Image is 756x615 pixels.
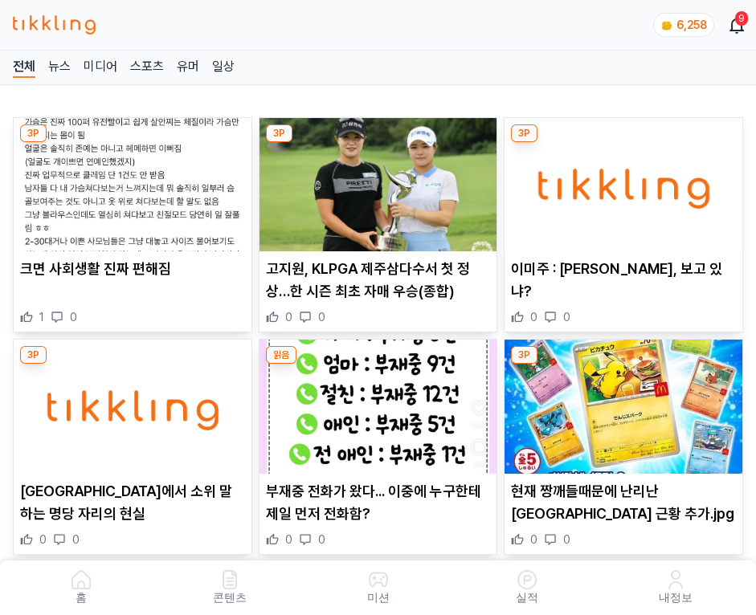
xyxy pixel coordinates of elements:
p: 홈 [76,589,87,605]
img: 부재중 전화가 왔다... 이중에 누구한테 제일 먼저 전화함? [259,340,497,473]
a: 홈 [6,567,155,609]
span: 0 [318,532,325,548]
img: 이미주 : 권은비, 보고 있냐? [505,118,742,251]
img: 실적 [517,570,537,589]
p: 미션 [367,589,390,605]
p: 크면 사회생활 진짜 편해짐 [20,258,245,280]
img: 현재 짱깨들때문에 난리난 일본 근황 추가.jpg [505,340,742,473]
a: 9 [730,15,743,35]
a: coin 6,258 [653,13,711,37]
img: 대한민국에서 소위 말하는 명당 자리의 현실 [14,340,251,473]
span: 6,258 [676,18,707,31]
img: 홈 [72,570,91,589]
span: 1 [39,309,44,325]
span: 0 [563,309,570,325]
div: 3P 크면 사회생활 진짜 편해짐 크면 사회생활 진짜 편해짐 1 0 [13,117,252,332]
img: 콘텐츠 [220,570,239,589]
span: 0 [563,532,570,548]
div: 3P 대한민국에서 소위 말하는 명당 자리의 현실 [GEOGRAPHIC_DATA]에서 소위 말하는 명당 자리의 현실 0 0 [13,339,252,554]
div: 3P [20,346,47,364]
span: 0 [39,532,47,548]
a: 내정보 [601,567,750,609]
p: [GEOGRAPHIC_DATA]에서 소위 말하는 명당 자리의 현실 [20,480,245,525]
div: 3P [266,124,292,142]
p: 이미주 : [PERSON_NAME], 보고 있냐? [511,258,736,303]
img: coin [660,19,673,32]
div: 3P 현재 짱깨들때문에 난리난 일본 근황 추가.jpg 현재 짱깨들때문에 난리난 [GEOGRAPHIC_DATA] 근황 추가.jpg 0 0 [504,339,743,554]
a: 뉴스 [48,57,71,78]
span: 0 [70,309,77,325]
span: 0 [72,532,80,548]
img: 내정보 [666,570,685,589]
div: 3P 고지원, KLPGA 제주삼다수서 첫 정상…한 시즌 최초 자매 우승(종합) 고지원, KLPGA 제주삼다수서 첫 정상…한 시즌 최초 자매 우승(종합) 0 0 [259,117,498,332]
div: 3P 이미주 : 권은비, 보고 있냐? 이미주 : [PERSON_NAME], 보고 있냐? 0 0 [504,117,743,332]
span: 0 [285,532,292,548]
div: 3P [20,124,47,142]
img: 미션 [369,570,388,589]
a: 유머 [177,57,199,78]
img: 티끌링 [13,15,96,35]
p: 실적 [516,589,538,605]
a: 실적 [452,567,601,609]
div: 3P [511,346,537,364]
span: 0 [530,309,537,325]
div: 3P [511,124,537,142]
span: 0 [530,532,537,548]
span: 0 [318,309,325,325]
p: 고지원, KLPGA 제주삼다수서 첫 정상…한 시즌 최초 자매 우승(종합) [266,258,491,303]
p: 현재 짱깨들때문에 난리난 [GEOGRAPHIC_DATA] 근황 추가.jpg [511,480,736,525]
p: 내정보 [659,589,693,605]
a: 전체 [13,57,35,78]
div: 읽음 [266,346,296,364]
div: 읽음 부재중 전화가 왔다... 이중에 누구한테 제일 먼저 전화함? 부재중 전화가 왔다... 이중에 누구한테 제일 먼저 전화함? 0 0 [259,339,498,554]
button: 미션 [304,567,452,609]
div: 9 [735,11,748,26]
a: 일상 [212,57,235,78]
p: 콘텐츠 [213,589,247,605]
a: 스포츠 [130,57,164,78]
img: 고지원, KLPGA 제주삼다수서 첫 정상…한 시즌 최초 자매 우승(종합) [259,118,497,251]
a: 미디어 [84,57,117,78]
img: 크면 사회생활 진짜 편해짐 [14,118,251,251]
a: 콘텐츠 [155,567,304,609]
span: 0 [285,309,292,325]
p: 부재중 전화가 왔다... 이중에 누구한테 제일 먼저 전화함? [266,480,491,525]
